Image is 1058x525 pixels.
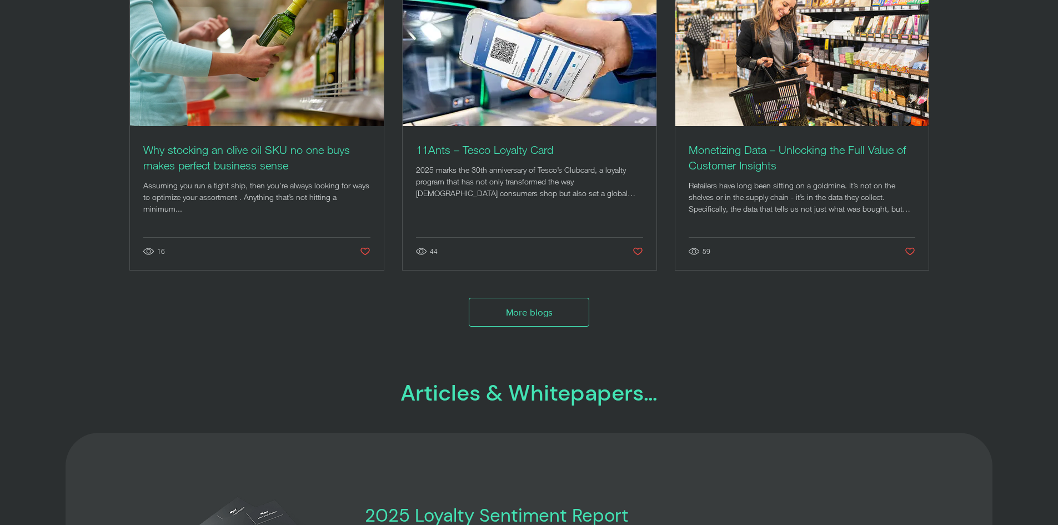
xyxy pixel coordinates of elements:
button: Like post [905,246,915,257]
a: Monetizing Data – Unlocking the Full Value of Customer Insights [689,142,915,173]
svg: 44 views [416,246,427,257]
span: 44 [430,247,438,256]
span: 16 [157,247,165,256]
span: 59 [703,247,710,256]
div: 2025 marks the 30th anniversary of Tesco’s Clubcard, a loyalty program that has not only transfor... [416,164,643,199]
a: More blogs [469,298,590,327]
a: Why stocking an olive oil SKU no one buys makes perfect business sense [143,142,370,173]
h2: Articles & Whitepapers… [85,377,974,408]
span: More blogs [506,306,553,319]
div: Assuming you run a tight ship, then you’re always looking for ways to optimize your assortment . ... [143,179,370,214]
svg: 16 views [143,246,154,257]
svg: 59 views [689,246,699,257]
button: Like post [360,246,370,257]
div: Retailers have long been sitting on a goldmine. It’s not on the shelves or in the supply chain - ... [689,179,915,214]
a: 11Ants – Tesco Loyalty Card [416,142,643,158]
button: Like post [633,246,643,257]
